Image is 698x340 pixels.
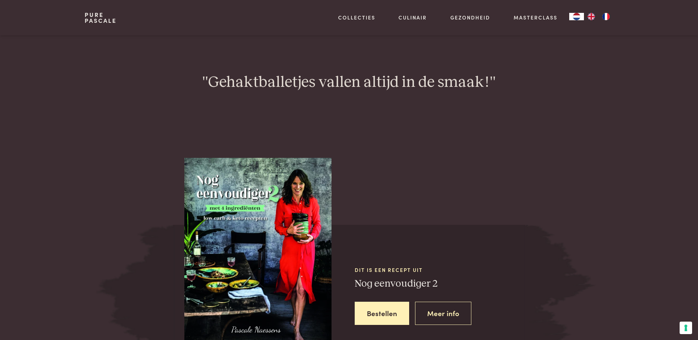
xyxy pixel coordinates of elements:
a: FR [599,13,613,20]
button: Uw voorkeuren voor toestemming voor trackingtechnologieën [680,322,692,334]
a: Culinair [398,14,427,21]
div: Language [569,13,584,20]
a: Collecties [338,14,375,21]
a: PurePascale [85,12,117,24]
a: NL [569,13,584,20]
a: Gezondheid [450,14,490,21]
aside: Language selected: Nederlands [569,13,613,20]
a: Meer info [415,302,471,325]
ul: Language list [584,13,613,20]
span: Dit is een recept uit [355,266,525,274]
h3: Nog eenvoudiger 2 [355,277,525,290]
a: Masterclass [514,14,557,21]
a: EN [584,13,599,20]
a: Bestellen [355,302,409,325]
p: "Gehaktballetjes vallen altijd in de smaak!" [202,73,496,92]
